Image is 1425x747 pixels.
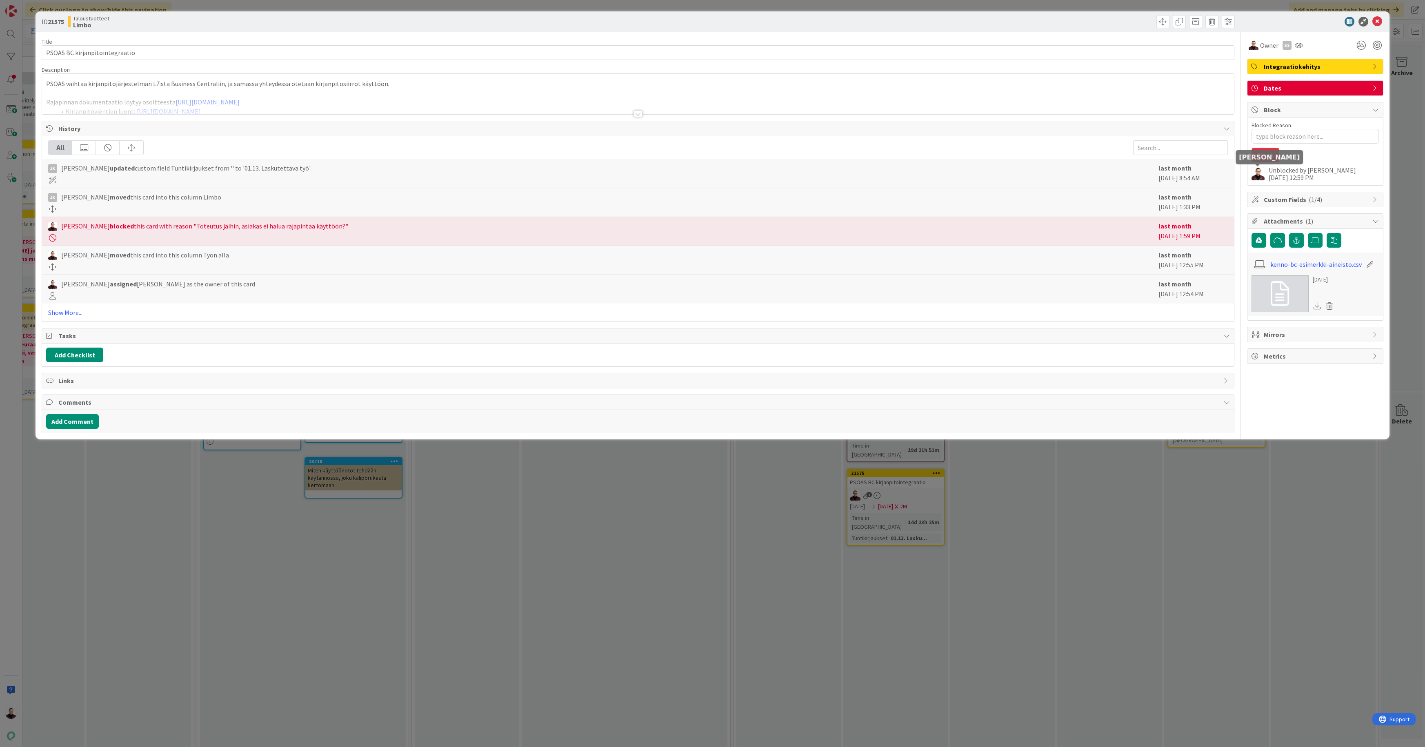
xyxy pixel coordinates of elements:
[1305,217,1313,225] span: ( 1 )
[1252,148,1279,162] button: Block
[110,222,134,230] b: blocked
[1283,41,1292,50] div: SS
[48,18,64,26] b: 21575
[1309,195,1322,204] span: ( 1/4 )
[42,38,52,45] label: Title
[46,79,1229,89] p: PSOAS vaihtaa kirjanpitojärjestelmän L7:sta Business Centraliin, ja samassa yhteydessä otetaan ki...
[1158,279,1228,299] div: [DATE] 12:54 PM
[58,397,1219,407] span: Comments
[110,164,135,172] b: updated
[48,280,57,289] img: AA
[73,22,109,28] b: Limbo
[42,66,70,73] span: Description
[48,308,1227,317] a: Show More...
[1158,164,1192,172] b: last month
[1252,122,1291,129] label: Blocked Reason
[110,280,137,288] b: assigned
[1249,40,1258,50] img: AA
[48,222,57,231] img: AA
[46,414,99,429] button: Add Comment
[1264,105,1368,115] span: Block
[58,124,1219,133] span: History
[48,193,57,202] div: JK
[1158,192,1228,213] div: [DATE] 1:33 PM
[61,221,348,231] span: [PERSON_NAME] this card with reason "Toteutus jäihin, asiakas ei halua rajapintaa käyttöön?"
[1264,216,1368,226] span: Attachments
[46,348,103,362] button: Add Checklist
[1158,250,1228,270] div: [DATE] 12:55 PM
[1264,195,1368,204] span: Custom Fields
[1264,351,1368,361] span: Metrics
[1264,330,1368,339] span: Mirrors
[1158,163,1228,184] div: [DATE] 8:54 AM
[48,251,57,260] img: AA
[1158,193,1192,201] b: last month
[17,1,37,11] span: Support
[61,279,255,289] span: [PERSON_NAME] [PERSON_NAME] as the owner of this card
[1158,280,1192,288] b: last month
[1158,251,1192,259] b: last month
[1264,62,1368,71] span: Integraatiokehitys
[58,331,1219,341] span: Tasks
[61,250,229,260] span: [PERSON_NAME] this card into this column Työn alla
[42,17,64,27] span: ID
[58,376,1219,386] span: Links
[1252,167,1265,180] img: AA
[61,163,311,173] span: [PERSON_NAME] custom field Tuntikirjaukset from '' to '01.13. Laskutettava työ'
[1313,301,1322,311] div: Download
[61,192,221,202] span: [PERSON_NAME] this card into this column Limbo
[1260,40,1278,50] span: Owner
[1264,83,1368,93] span: Dates
[1158,222,1192,230] b: last month
[1158,221,1228,242] div: [DATE] 1:59 PM
[42,45,1234,60] input: type card name here...
[1313,275,1336,284] div: [DATE]
[110,251,130,259] b: moved
[1239,153,1300,161] h5: [PERSON_NAME]
[48,164,57,173] div: JK
[1270,259,1362,269] a: kenno-bc-esimerkki-aineisto.csv
[1133,140,1228,155] input: Search...
[110,193,130,201] b: moved
[73,15,109,22] span: Taloustuotteet
[49,141,72,155] div: All
[1269,166,1379,181] div: Unblocked by [PERSON_NAME] [DATE] 12:59 PM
